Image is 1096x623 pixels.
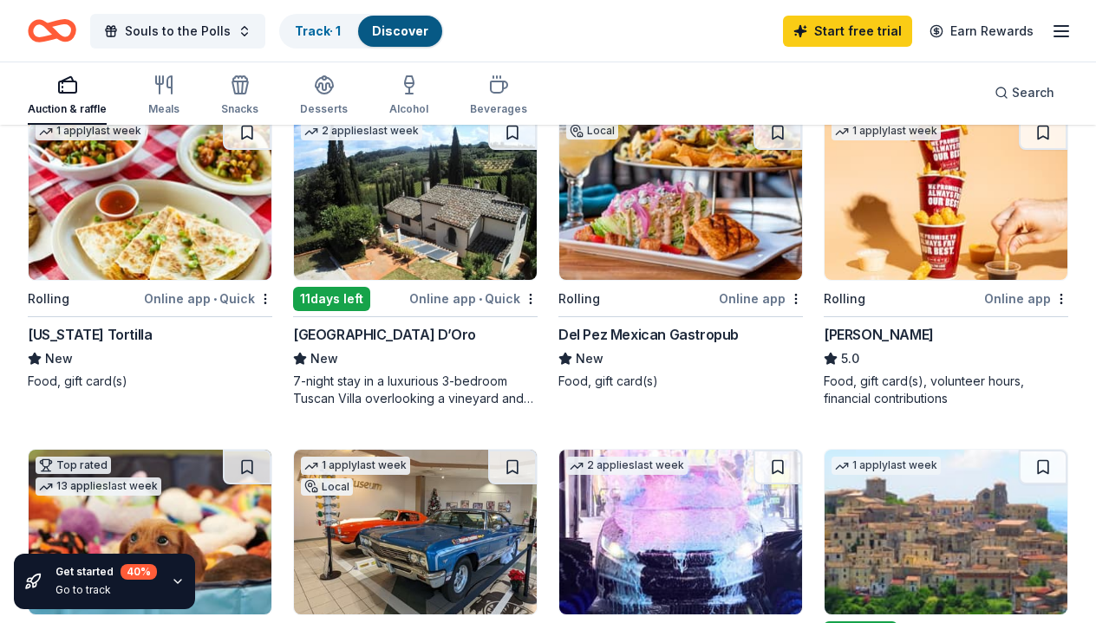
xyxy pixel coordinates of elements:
[148,68,179,125] button: Meals
[783,16,912,47] a: Start free trial
[824,114,1068,407] a: Image for Sheetz1 applylast weekRollingOnline app[PERSON_NAME]5.0Food, gift card(s), volunteer ho...
[301,122,422,140] div: 2 applies last week
[832,122,941,140] div: 1 apply last week
[295,23,341,38] a: Track· 1
[981,75,1068,110] button: Search
[470,102,527,116] div: Beverages
[300,102,348,116] div: Desserts
[566,457,688,475] div: 2 applies last week
[28,10,76,51] a: Home
[28,373,272,390] div: Food, gift card(s)
[29,450,271,614] img: Image for BarkBox
[36,477,161,496] div: 13 applies last week
[221,68,258,125] button: Snacks
[919,16,1044,47] a: Earn Rewards
[293,287,370,311] div: 11 days left
[825,450,1067,614] img: Image for JG Villas
[559,450,802,614] img: Image for Tidal Wave Auto Spa
[389,102,428,116] div: Alcohol
[559,115,802,280] img: Image for Del Pez Mexican Gastropub
[125,21,231,42] span: Souls to the Polls
[213,292,217,306] span: •
[300,68,348,125] button: Desserts
[824,373,1068,407] div: Food, gift card(s), volunteer hours, financial contributions
[832,457,941,475] div: 1 apply last week
[221,102,258,116] div: Snacks
[409,288,538,309] div: Online app Quick
[45,348,73,369] span: New
[28,289,69,309] div: Rolling
[293,324,476,345] div: [GEOGRAPHIC_DATA] D’Oro
[566,122,618,140] div: Local
[558,289,600,309] div: Rolling
[28,324,152,345] div: [US_STATE] Tortilla
[28,68,107,125] button: Auction & raffle
[121,564,157,580] div: 40 %
[1012,82,1054,103] span: Search
[28,114,272,390] a: Image for California Tortilla1 applylast weekRollingOnline app•Quick[US_STATE] TortillaNewFood, g...
[576,348,603,369] span: New
[824,324,934,345] div: [PERSON_NAME]
[29,115,271,280] img: Image for California Tortilla
[824,289,865,309] div: Rolling
[558,114,803,390] a: Image for Del Pez Mexican GastropubLocalRollingOnline appDel Pez Mexican GastropubNewFood, gift c...
[470,68,527,125] button: Beverages
[389,68,428,125] button: Alcohol
[372,23,428,38] a: Discover
[293,114,538,407] a: Image for Villa Sogni D’Oro2 applieslast week11days leftOnline app•Quick[GEOGRAPHIC_DATA] D’OroNe...
[36,122,145,140] div: 1 apply last week
[279,14,444,49] button: Track· 1Discover
[301,478,353,496] div: Local
[719,288,803,309] div: Online app
[301,457,410,475] div: 1 apply last week
[148,102,179,116] div: Meals
[984,288,1068,309] div: Online app
[479,292,482,306] span: •
[293,373,538,407] div: 7-night stay in a luxurious 3-bedroom Tuscan Villa overlooking a vineyard and the ancient walled ...
[36,457,111,474] div: Top rated
[55,583,157,597] div: Go to track
[144,288,272,309] div: Online app Quick
[558,373,803,390] div: Food, gift card(s)
[28,102,107,116] div: Auction & raffle
[841,348,859,369] span: 5.0
[294,115,537,280] img: Image for Villa Sogni D’Oro
[55,564,157,580] div: Get started
[825,115,1067,280] img: Image for Sheetz
[310,348,338,369] span: New
[294,450,537,614] img: Image for AACA Museum
[558,324,739,345] div: Del Pez Mexican Gastropub
[90,14,265,49] button: Souls to the Polls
